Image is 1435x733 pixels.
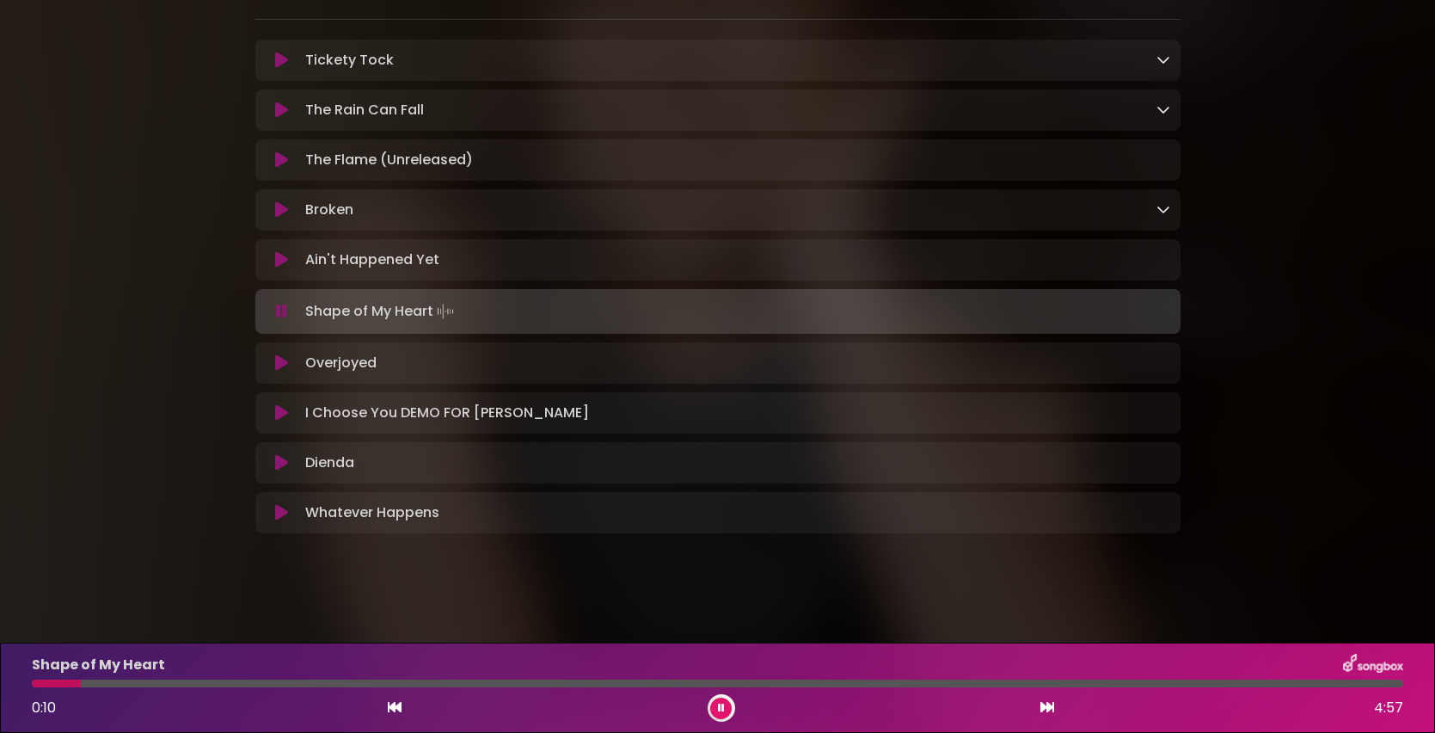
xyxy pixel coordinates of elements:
[305,502,439,523] p: Whatever Happens
[305,403,589,423] p: I Choose You DEMO FOR [PERSON_NAME]
[305,100,424,120] p: The Rain Can Fall
[305,200,353,220] p: Broken
[305,249,439,270] p: Ain't Happened Yet
[305,353,377,373] p: Overjoyed
[433,299,457,323] img: waveform4.gif
[305,50,394,71] p: Tickety Tock
[305,453,354,473] p: Dienda
[305,150,473,170] p: The Flame (Unreleased)
[305,299,457,323] p: Shape of My Heart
